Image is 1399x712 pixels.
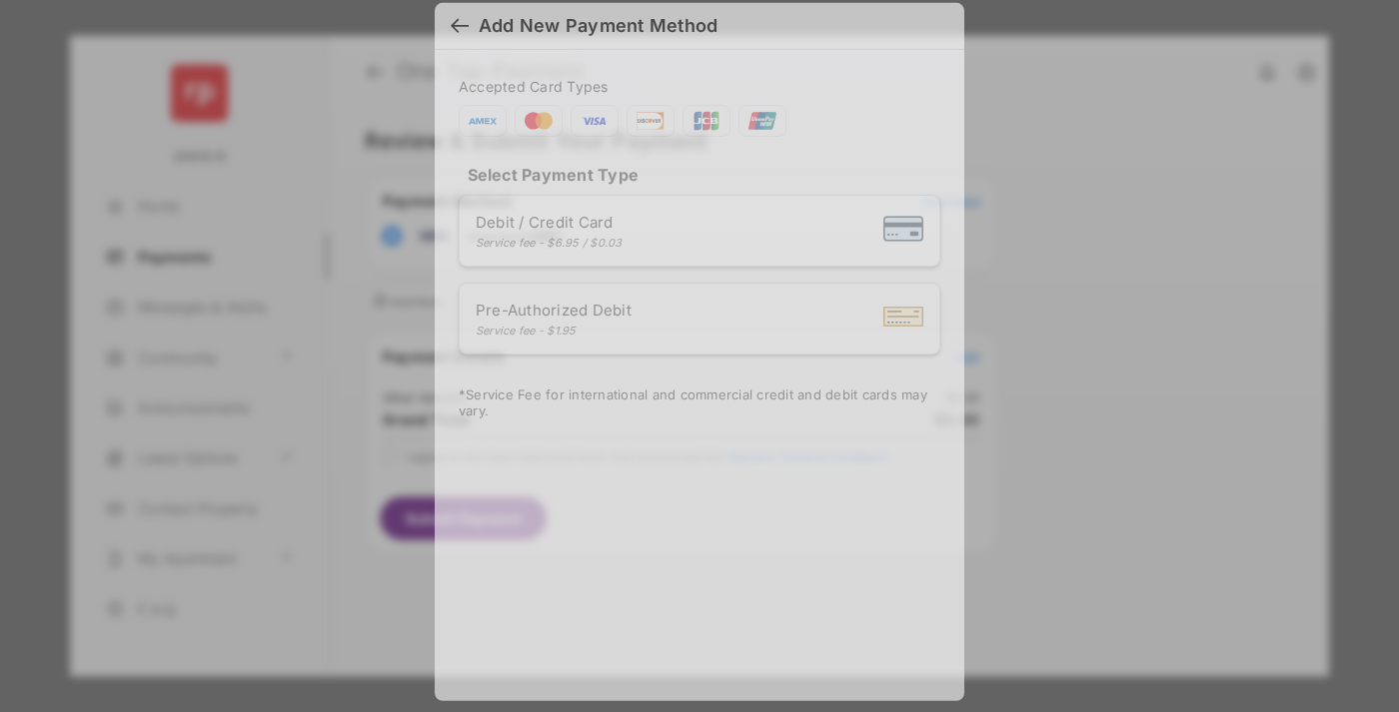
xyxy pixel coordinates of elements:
[476,301,632,320] span: Pre-Authorized Debit
[459,78,617,95] span: Accepted Card Types
[459,386,940,422] div: * Service Fee for international and commercial credit and debit cards may vary.
[476,213,623,232] span: Debit / Credit Card
[479,15,717,37] div: Add New Payment Method
[476,324,632,338] div: Service fee - $1.95
[459,165,940,185] h4: Select Payment Type
[476,236,623,250] div: Service fee - $6.95 / $0.03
